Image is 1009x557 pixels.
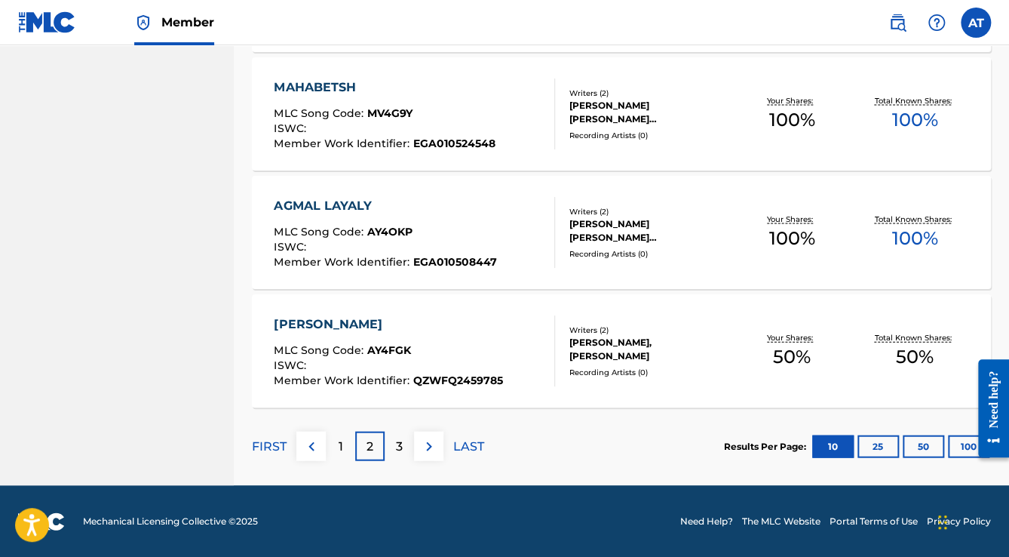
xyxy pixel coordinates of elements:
span: QZWFQ2459785 [412,374,502,387]
img: search [888,14,906,32]
span: AY4OKP [366,225,412,238]
img: MLC Logo [18,11,76,33]
img: help [928,14,946,32]
div: Recording Artists ( 0 ) [569,248,731,260]
span: AY4FGK [366,343,410,357]
p: Total Known Shares: [874,95,955,106]
p: 3 [396,438,403,456]
span: 50 % [896,343,934,371]
span: Member [161,14,214,31]
p: Results Per Page: [724,440,810,454]
p: 2 [366,438,373,456]
p: Your Shares: [767,214,817,225]
span: Member Work Identifier : [274,374,412,387]
iframe: Chat Widget [934,485,1009,557]
div: [PERSON_NAME], [PERSON_NAME] [569,336,731,363]
img: Top Rightsholder [134,14,152,32]
img: left [302,438,320,456]
div: Recording Artists ( 0 ) [569,367,731,378]
span: MLC Song Code : [274,106,366,120]
a: Need Help? [680,515,733,528]
p: FIRST [252,438,287,456]
a: The MLC Website [742,515,820,528]
div: Writers ( 2 ) [569,88,731,99]
div: [PERSON_NAME] [274,315,502,334]
div: [PERSON_NAME] [PERSON_NAME] [PERSON_NAME], [PERSON_NAME] [569,99,731,126]
span: 100 % [891,225,937,252]
span: MV4G9Y [366,106,412,120]
a: AGMAL LAYALYMLC Song Code:AY4OKPISWC:Member Work Identifier:EGA010508447Writers (2)[PERSON_NAME] ... [252,176,991,289]
span: 100 % [891,106,937,134]
p: 1 [339,438,343,456]
span: MLC Song Code : [274,343,366,357]
button: 10 [812,435,854,458]
div: Writers ( 2 ) [569,206,731,217]
span: Member Work Identifier : [274,255,412,269]
a: Portal Terms of Use [830,515,918,528]
a: MAHABETSHMLC Song Code:MV4G9YISWC:Member Work Identifier:EGA010524548Writers (2)[PERSON_NAME] [PE... [252,57,991,171]
a: [PERSON_NAME]MLC Song Code:AY4FGKISWC:Member Work Identifier:QZWFQ2459785Writers (2)[PERSON_NAME]... [252,294,991,408]
iframe: Resource Center [967,348,1009,469]
div: User Menu [961,8,991,38]
button: 50 [903,435,944,458]
div: AGMAL LAYALY [274,197,496,215]
p: LAST [453,438,484,456]
img: right [420,438,438,456]
span: ISWC : [274,240,309,254]
img: logo [18,512,65,531]
span: Member Work Identifier : [274,137,412,150]
div: Writers ( 2 ) [569,325,731,336]
p: Your Shares: [767,332,817,343]
span: 50 % [773,343,811,371]
div: Help [922,8,952,38]
div: Recording Artists ( 0 ) [569,130,731,141]
span: EGA010508447 [412,255,496,269]
span: Mechanical Licensing Collective © 2025 [83,515,258,528]
p: Total Known Shares: [874,332,955,343]
span: ISWC : [274,359,309,372]
button: 100 [948,435,989,458]
a: Privacy Policy [927,515,991,528]
span: MLC Song Code : [274,225,366,238]
span: EGA010524548 [412,137,495,150]
div: MAHABETSH [274,78,495,97]
a: Public Search [882,8,912,38]
p: Total Known Shares: [874,214,955,225]
div: [PERSON_NAME] [PERSON_NAME] [PERSON_NAME], [PERSON_NAME] [569,217,731,245]
button: 25 [857,435,899,458]
span: 100 % [769,225,815,252]
span: 100 % [769,106,815,134]
span: ISWC : [274,122,309,135]
p: Your Shares: [767,95,817,106]
div: Drag [938,500,947,545]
